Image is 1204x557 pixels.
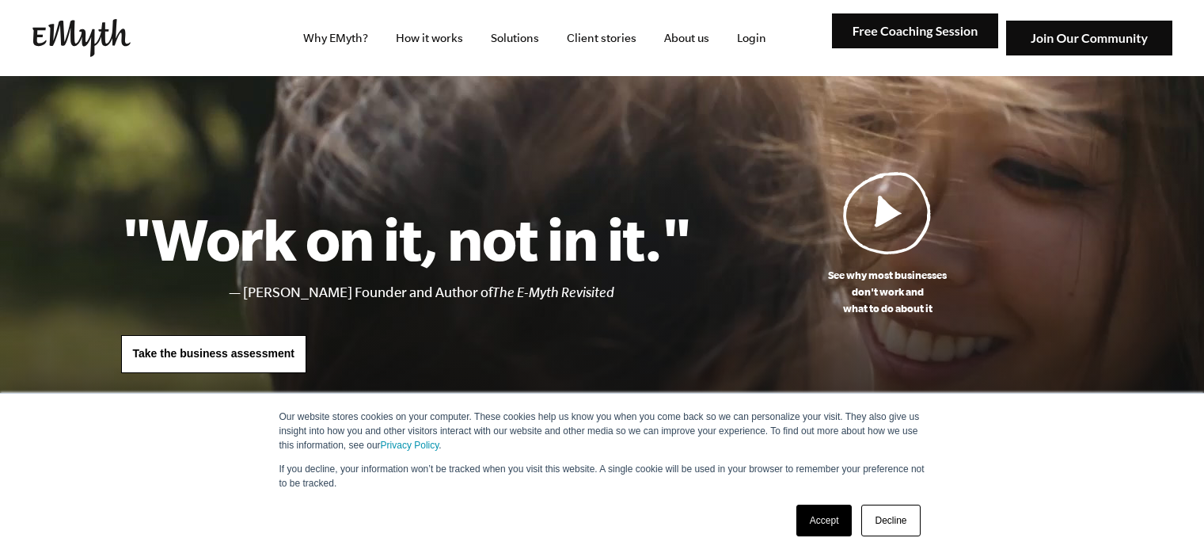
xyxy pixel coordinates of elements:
img: Join Our Community [1006,21,1172,56]
i: The E-Myth Revisited [492,284,614,300]
li: [PERSON_NAME] Founder and Author of [243,281,692,304]
a: See why most businessesdon't work andwhat to do about it [692,171,1084,317]
a: Accept [796,505,853,536]
img: EMyth [32,19,131,57]
span: Take the business assessment [133,347,294,360]
img: Free Coaching Session [832,13,998,49]
h1: "Work on it, not in it." [121,204,692,273]
p: See why most businesses don't work and what to do about it [692,267,1084,317]
a: Privacy Policy [381,440,439,451]
img: Play Video [843,171,932,254]
p: Our website stores cookies on your computer. These cookies help us know you when you come back so... [279,410,925,452]
a: Take the business assessment [121,335,306,373]
a: Decline [861,505,920,536]
p: If you decline, your information won’t be tracked when you visit this website. A single cookie wi... [279,462,925,490]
